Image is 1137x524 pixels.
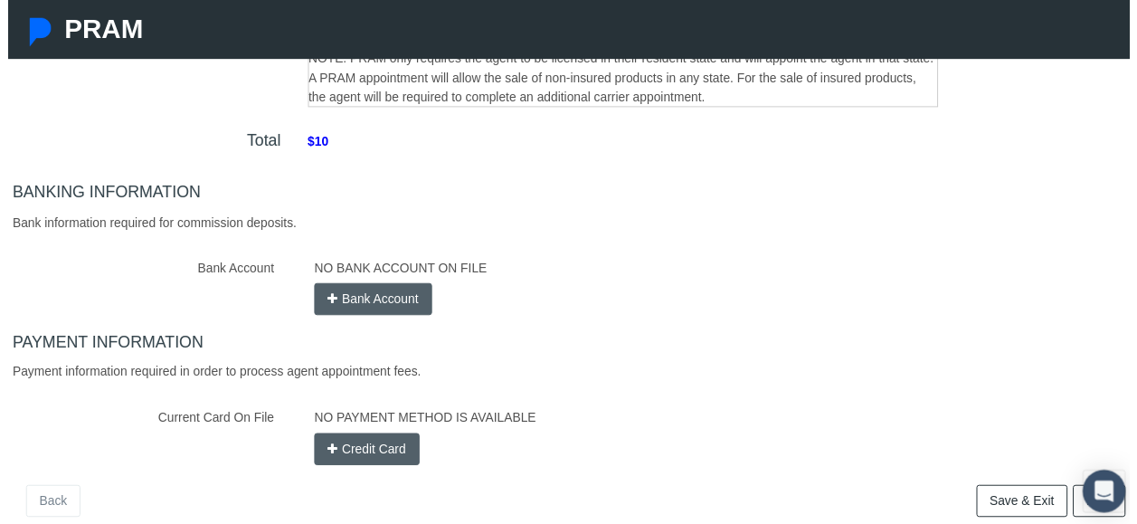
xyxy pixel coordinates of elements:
a: Back [18,491,73,524]
img: Pram Partner [18,18,47,47]
label: NO PAYMENT METHOD IS AVAILABLE [297,406,548,438]
label: NO BANK ACCOUNT ON FILE [297,255,498,287]
a: Next [1079,491,1132,524]
span: Bank information required for commission deposits. [5,218,292,233]
a: Save & Exit [981,491,1074,524]
h4: Total [18,133,277,153]
span: $10 [290,127,338,168]
div: Open Intercom Messenger [1089,476,1132,519]
button: Bank Account [310,287,430,319]
span: Payment information required in order to process agent appointment fees. [5,369,419,384]
button: Credit Card [310,439,417,472]
span: PRAM [57,14,137,44]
